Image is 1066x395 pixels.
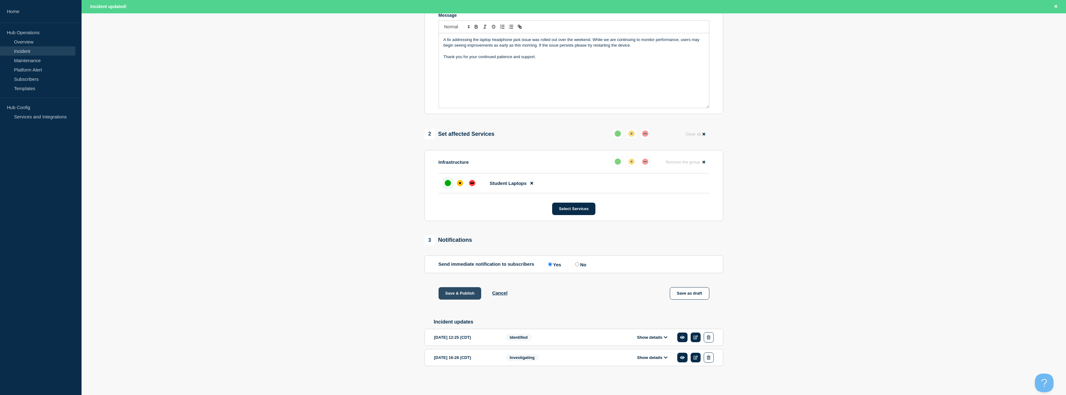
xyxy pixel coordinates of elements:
[548,262,552,266] input: Yes
[574,261,586,267] label: No
[1035,374,1054,392] iframe: Help Scout Beacon - Open
[425,129,435,139] span: 2
[670,287,709,300] button: Save as draft
[662,156,709,168] button: Remove the group
[425,129,495,139] div: Set affected Services
[575,262,579,266] input: No
[469,180,475,186] div: down
[439,261,534,267] p: Send immediate notification to subscribers
[626,128,637,139] button: affected
[612,156,623,167] button: up
[1052,3,1060,10] button: Close banner
[626,156,637,167] button: affected
[615,131,621,137] div: up
[434,319,723,325] h2: Incident updates
[492,290,507,296] button: Cancel
[506,354,539,361] span: Investigating
[642,158,648,165] div: down
[441,23,472,30] span: Font size
[682,128,709,140] button: Clear all
[444,54,704,60] p: Thank you for your continued patience and support.
[507,23,515,30] button: Toggle bulleted list
[425,235,435,246] span: 3
[445,180,451,186] div: up
[439,13,709,18] div: Message
[434,352,496,363] div: [DATE] 16:28 (CDT)
[439,33,709,108] div: Message
[642,131,648,137] div: down
[640,128,651,139] button: down
[640,156,651,167] button: down
[635,355,669,360] button: Show details
[547,261,561,267] label: Yes
[472,23,481,30] button: Toggle bold text
[481,23,489,30] button: Toggle italic text
[635,335,669,340] button: Show details
[506,334,532,341] span: Identified
[425,235,472,246] div: Notifications
[612,128,623,139] button: up
[666,160,700,164] span: Remove the group
[439,159,469,165] p: Infrastructure
[615,158,621,165] div: up
[628,131,635,137] div: affected
[444,37,704,48] p: A fix addressing the laptop headphone jack issue was rolled out over the weekend. While we are co...
[628,158,635,165] div: affected
[489,23,498,30] button: Toggle strikethrough text
[490,181,527,186] span: Student Laptops
[457,180,463,186] div: affected
[515,23,524,30] button: Toggle link
[434,332,496,342] div: [DATE] 12:25 (CDT)
[90,4,127,9] span: Incident updated!
[552,203,595,215] button: Select Services
[439,287,481,300] button: Save & Publish
[498,23,507,30] button: Toggle ordered list
[439,261,709,267] div: Send immediate notification to subscribers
